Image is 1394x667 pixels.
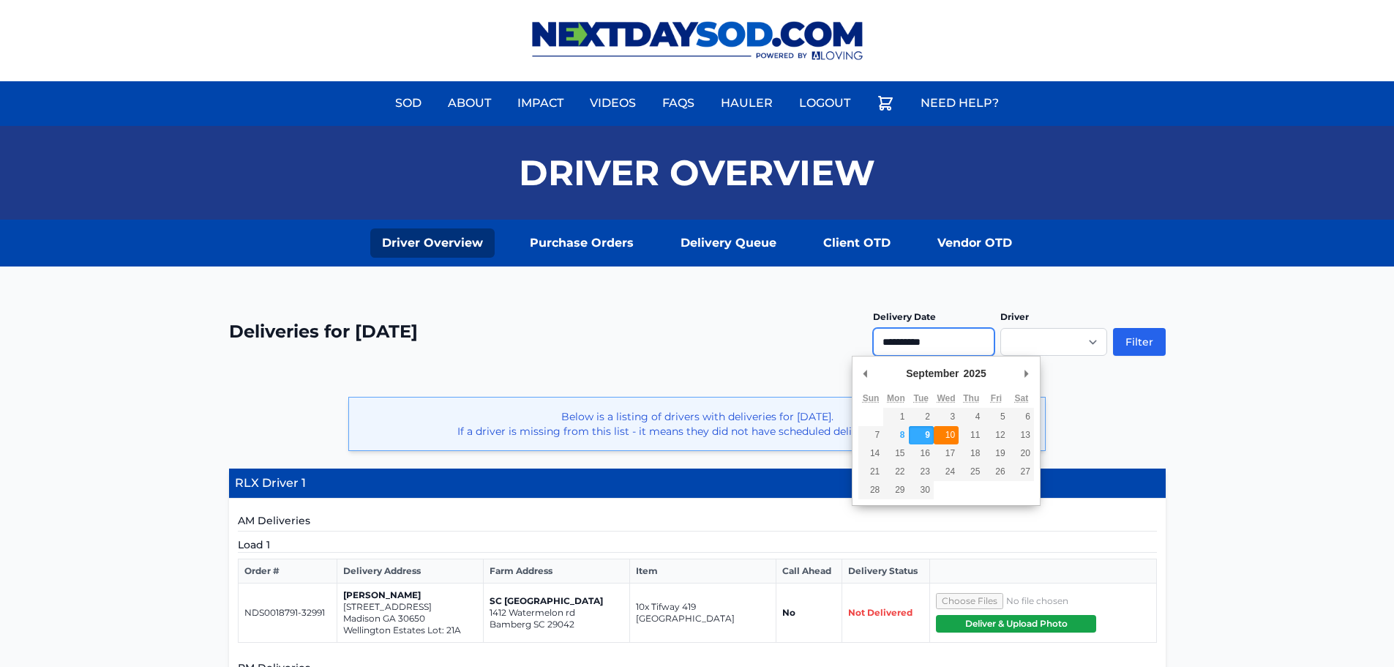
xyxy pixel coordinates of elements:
[909,481,934,499] button: 30
[782,607,795,618] strong: No
[1019,362,1034,384] button: Next Month
[959,408,983,426] button: 4
[858,426,883,444] button: 7
[518,228,645,258] a: Purchase Orders
[1009,444,1034,463] button: 20
[937,393,955,403] abbr: Wednesday
[883,444,908,463] button: 15
[962,362,989,384] div: 2025
[712,86,782,121] a: Hauler
[490,595,623,607] p: SC [GEOGRAPHIC_DATA]
[934,408,959,426] button: 3
[812,228,902,258] a: Client OTD
[873,328,994,356] input: Use the arrow keys to pick a date
[883,481,908,499] button: 29
[1000,311,1029,322] label: Driver
[983,426,1008,444] button: 12
[669,228,788,258] a: Delivery Queue
[936,615,1096,633] button: Deliver & Upload Photo
[581,86,645,121] a: Videos
[630,559,776,584] th: Item
[887,393,905,403] abbr: Monday
[963,393,979,403] abbr: Thursday
[858,481,883,499] button: 28
[519,155,875,190] h1: Driver Overview
[343,613,477,625] p: Madison GA 30650
[909,444,934,463] button: 16
[842,559,930,584] th: Delivery Status
[904,362,961,384] div: September
[1113,328,1166,356] button: Filter
[653,86,703,121] a: FAQs
[238,537,1157,553] h5: Load 1
[983,408,1008,426] button: 5
[959,426,983,444] button: 11
[509,86,572,121] a: Impact
[959,463,983,481] button: 25
[959,444,983,463] button: 18
[858,444,883,463] button: 14
[909,408,934,426] button: 2
[1009,408,1034,426] button: 6
[490,619,623,630] p: Bamberg SC 29042
[991,393,1002,403] abbr: Friday
[361,409,1033,439] p: Below is a listing of drivers with deliveries for [DATE]. If a driver is missing from this list -...
[858,362,873,384] button: Previous Month
[343,601,477,613] p: [STREET_ADDRESS]
[926,228,1024,258] a: Vendor OTD
[1014,393,1028,403] abbr: Saturday
[337,559,484,584] th: Delivery Address
[883,426,908,444] button: 8
[883,408,908,426] button: 1
[913,393,928,403] abbr: Tuesday
[858,463,883,481] button: 21
[484,559,630,584] th: Farm Address
[934,426,959,444] button: 10
[873,311,936,322] label: Delivery Date
[439,86,500,121] a: About
[909,463,934,481] button: 23
[983,444,1008,463] button: 19
[1009,426,1034,444] button: 13
[244,607,331,619] p: NDS0018791-32991
[238,559,337,584] th: Order #
[630,584,776,643] td: 10x Tifway 419 [GEOGRAPHIC_DATA]
[790,86,859,121] a: Logout
[1009,463,1034,481] button: 27
[909,426,934,444] button: 9
[370,228,495,258] a: Driver Overview
[934,444,959,463] button: 17
[848,607,913,618] span: Not Delivered
[883,463,908,481] button: 22
[386,86,430,121] a: Sod
[776,559,842,584] th: Call Ahead
[983,463,1008,481] button: 26
[490,607,623,619] p: 1412 Watermelon rd
[343,625,477,636] p: Wellington Estates Lot: 21A
[238,513,1157,532] h5: AM Deliveries
[912,86,1008,121] a: Need Help?
[229,320,418,343] h2: Deliveries for [DATE]
[343,589,477,601] p: [PERSON_NAME]
[934,463,959,481] button: 24
[229,469,1166,499] h4: RLX Driver 1
[863,393,880,403] abbr: Sunday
